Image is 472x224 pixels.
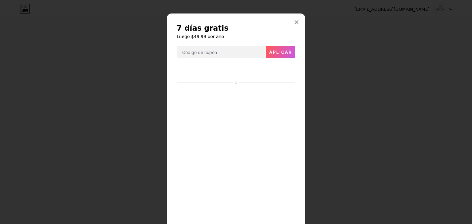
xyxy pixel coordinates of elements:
iframe: Cuadro de botón de pago seguro [177,63,295,78]
font: O [234,80,237,84]
iframe: Cuadro de entrada de pago seguro [176,85,296,219]
font: Luego $49,99 por año [177,34,224,39]
font: Aplicar [269,49,292,55]
button: Aplicar [266,46,295,58]
font: 7 días gratis [177,24,229,33]
input: Código de cupón [177,46,265,58]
